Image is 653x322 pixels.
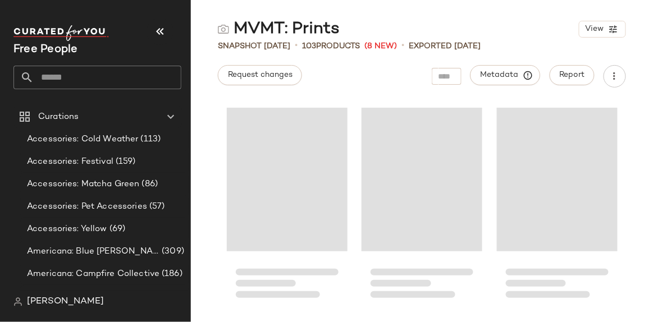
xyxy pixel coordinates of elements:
span: Report [559,71,585,80]
span: (8 New) [364,40,397,52]
span: Accessories: Festival [27,155,113,168]
span: Accessories: Cold Weather [27,133,139,146]
span: Americana: Blue [PERSON_NAME] Baby [27,245,159,258]
span: (186) [159,268,182,280]
button: Request changes [218,65,302,85]
span: Snapshot [DATE] [218,40,290,52]
span: Accessories: Matcha Green [27,178,140,191]
span: • [295,39,298,53]
span: Accessories: Yellow [27,223,107,236]
img: svg%3e [13,297,22,306]
span: Americana: Campfire Collective [27,268,159,280]
span: (57) [147,200,165,213]
img: cfy_white_logo.C9jOOHJF.svg [13,25,109,41]
span: Metadata [480,70,531,80]
span: Request changes [227,71,293,80]
span: (270) [161,290,184,303]
span: Accessories: Pet Accessories [27,200,147,213]
button: Report [550,65,595,85]
div: Products [302,40,360,52]
div: Loading... [362,103,482,311]
button: Metadata [471,65,541,85]
span: Current Company Name [13,44,78,56]
p: Exported [DATE] [409,40,481,52]
span: 103 [302,42,316,50]
span: • [401,39,404,53]
span: (86) [140,178,158,191]
div: Loading... [497,103,618,311]
span: (69) [107,223,126,236]
span: View [585,25,604,34]
span: (309) [159,245,184,258]
span: (159) [113,155,136,168]
img: svg%3e [218,24,229,35]
span: Curations [38,111,79,123]
span: (113) [139,133,161,146]
span: [PERSON_NAME] [27,295,104,309]
div: Loading... [227,103,348,311]
button: View [579,21,626,38]
div: MVMT: Prints [218,18,340,40]
span: Americana: Country Line Festival [27,290,161,303]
